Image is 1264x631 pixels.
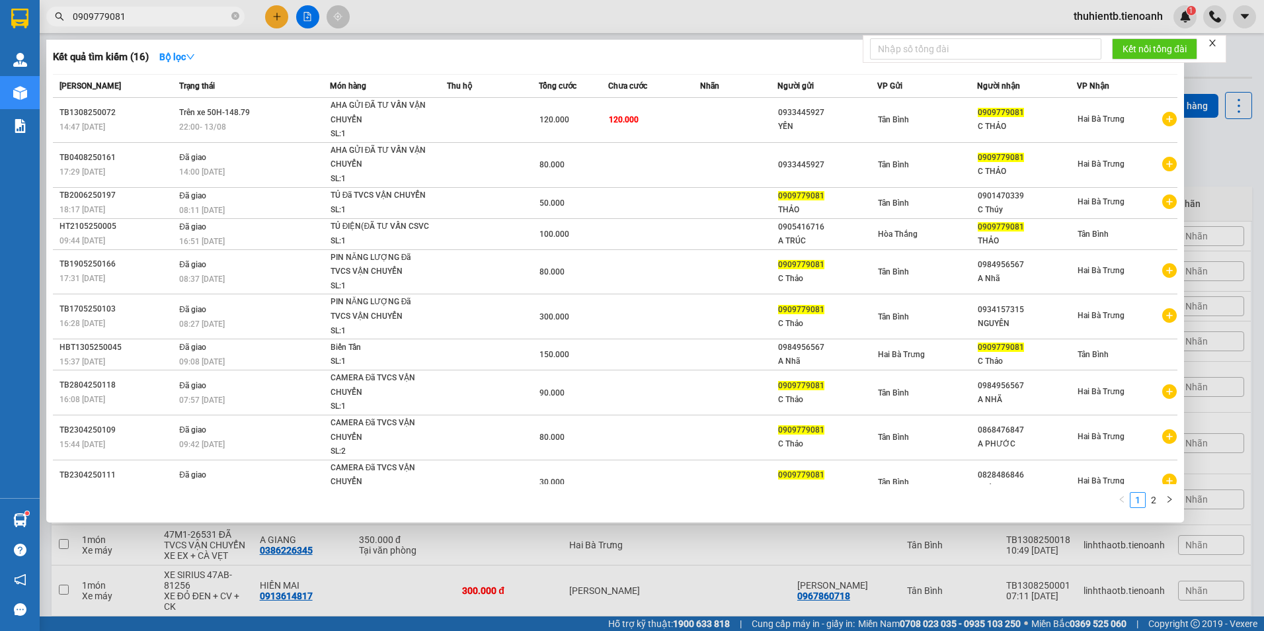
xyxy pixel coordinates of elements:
[331,371,430,400] div: CAMERA Đã TVCS VẬN CHUYỂN
[1146,493,1161,507] a: 2
[59,236,105,245] span: 09:44 [DATE]
[778,393,877,407] div: C Thảo
[978,423,1076,437] div: 0868476847
[778,220,877,234] div: 0905416716
[179,81,215,91] span: Trạng thái
[59,302,175,316] div: TB1705250103
[539,198,565,208] span: 50.000
[59,151,175,165] div: TB0408250161
[1162,384,1177,399] span: plus-circle
[25,511,29,515] sup: 1
[778,191,824,200] span: 0909779081
[179,167,225,177] span: 14:00 [DATE]
[1162,308,1177,323] span: plus-circle
[1118,495,1126,503] span: left
[331,220,430,234] div: TỦ ĐIỆN(ĐÃ TƯ VẤN CSVC
[179,206,225,215] span: 08:11 [DATE]
[539,478,565,487] span: 30.000
[778,381,824,390] span: 0909779081
[878,115,909,124] span: Tân Bình
[978,355,1076,368] div: C Thảo
[59,81,121,91] span: [PERSON_NAME]
[778,317,877,331] div: C Thảo
[179,381,206,390] span: Đã giao
[1114,492,1130,508] button: left
[59,205,105,214] span: 18:17 [DATE]
[978,393,1076,407] div: A NHÃ
[1162,492,1177,508] button: right
[13,53,27,67] img: warehouse-icon
[878,230,918,239] span: Hòa Thắng
[978,303,1076,317] div: 0934157315
[59,274,105,283] span: 17:31 [DATE]
[977,81,1020,91] span: Người nhận
[59,423,175,437] div: TB2304250109
[1077,81,1109,91] span: VP Nhận
[1078,350,1109,359] span: Tân Bình
[59,167,105,177] span: 17:29 [DATE]
[778,341,877,355] div: 0984956567
[179,440,225,449] span: 09:42 [DATE]
[1078,387,1125,396] span: Hai Bà Trưng
[1123,42,1187,56] span: Kết nối tổng đài
[539,115,569,124] span: 120.000
[331,355,430,369] div: SL: 1
[179,319,225,329] span: 08:27 [DATE]
[1130,493,1145,507] a: 1
[878,388,909,398] span: Tân Bình
[870,38,1101,60] input: Nhập số tổng đài
[1162,474,1177,488] span: plus-circle
[1078,311,1125,320] span: Hai Bà Trưng
[331,144,430,172] div: AHA GỬI ĐÃ TƯ VẤN VẬN CHUYỂN
[179,305,206,314] span: Đã giao
[13,119,27,133] img: solution-icon
[1162,263,1177,278] span: plus-circle
[778,425,824,435] span: 0909779081
[179,153,206,162] span: Đã giao
[878,312,909,321] span: Tân Bình
[539,350,569,359] span: 150.000
[1078,266,1125,275] span: Hai Bà Trưng
[1208,38,1217,48] span: close
[331,127,430,142] div: SL: 1
[59,106,175,120] div: TB1308250072
[539,267,565,276] span: 80.000
[778,470,824,480] span: 0909779081
[978,468,1076,482] div: 0828486846
[878,433,909,442] span: Tân Bình
[1114,492,1130,508] li: Previous Page
[179,357,225,366] span: 09:08 [DATE]
[978,234,1076,248] div: THẢO
[331,189,430,203] div: TỦ Đã TVCS VẬN CHUYỂN
[331,324,430,339] div: SL: 1
[53,50,149,64] h3: Kết quả tìm kiếm ( 16 )
[978,222,1024,231] span: 0909779081
[1078,159,1125,169] span: Hai Bà Trưng
[1130,492,1146,508] li: 1
[231,12,239,20] span: close-circle
[609,115,639,124] span: 120.000
[179,343,206,352] span: Đã giao
[1146,492,1162,508] li: 2
[539,81,576,91] span: Tổng cước
[331,234,430,249] div: SL: 1
[447,81,472,91] span: Thu hộ
[1078,114,1125,124] span: Hai Bà Trưng
[59,319,105,328] span: 16:28 [DATE]
[59,257,175,271] div: TB1905250166
[978,189,1076,203] div: 0901470339
[186,52,195,62] span: down
[14,544,26,556] span: question-circle
[778,272,877,286] div: C Thảo
[331,172,430,187] div: SL: 1
[331,461,430,489] div: CAMERA Đã TVCS VẬN CHUYỂN
[55,12,64,21] span: search
[59,395,105,404] span: 16:08 [DATE]
[778,106,877,120] div: 0933445927
[778,203,877,217] div: THẢO
[978,165,1076,179] div: C THẢO
[608,81,647,91] span: Chưa cước
[73,9,229,24] input: Tìm tên, số ĐT hoặc mã đơn
[978,153,1024,162] span: 0909779081
[331,203,430,218] div: SL: 1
